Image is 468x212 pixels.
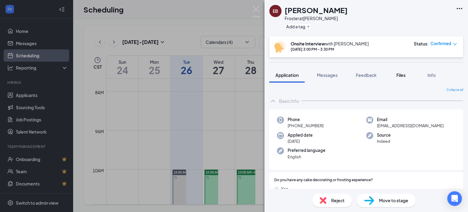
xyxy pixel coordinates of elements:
span: Files [396,72,406,78]
span: Confirmed [431,41,451,47]
span: Move to stage [379,197,408,204]
span: down [453,42,457,46]
span: [EMAIL_ADDRESS][DOMAIN_NAME] [377,123,444,129]
span: Source [377,132,391,138]
b: Onsite Interview [291,41,325,46]
span: Info [427,72,436,78]
svg: Plus [307,25,310,28]
span: Phone [288,117,324,123]
span: Applied date [288,132,313,138]
div: [DATE] 3:00 PM - 3:30 PM [291,47,369,52]
div: Open Intercom Messenger [447,191,462,206]
button: PlusAdd a tag [285,23,312,30]
span: Preferred language [288,147,325,153]
span: Indeed [377,138,391,144]
span: Application [275,72,299,78]
h1: [PERSON_NAME] [285,5,348,15]
span: [PHONE_NUMBER] [288,123,324,129]
div: Status : [414,41,429,47]
div: EB [273,8,278,14]
span: Messages [317,72,338,78]
div: Froster at [PERSON_NAME] [285,15,348,21]
span: [DATE] [288,138,313,144]
span: Collapse all [446,88,463,92]
svg: Ellipses [456,5,463,12]
span: English [288,154,325,160]
div: Basic Info [279,98,299,104]
span: Email [377,117,444,123]
div: with [PERSON_NAME] [291,41,369,47]
span: Reject [331,197,345,204]
span: Do you have any cake decorating or frosting experience? [274,177,373,183]
span: Feedback [356,72,377,78]
span: Yes [281,185,288,192]
svg: ChevronUp [269,97,277,105]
